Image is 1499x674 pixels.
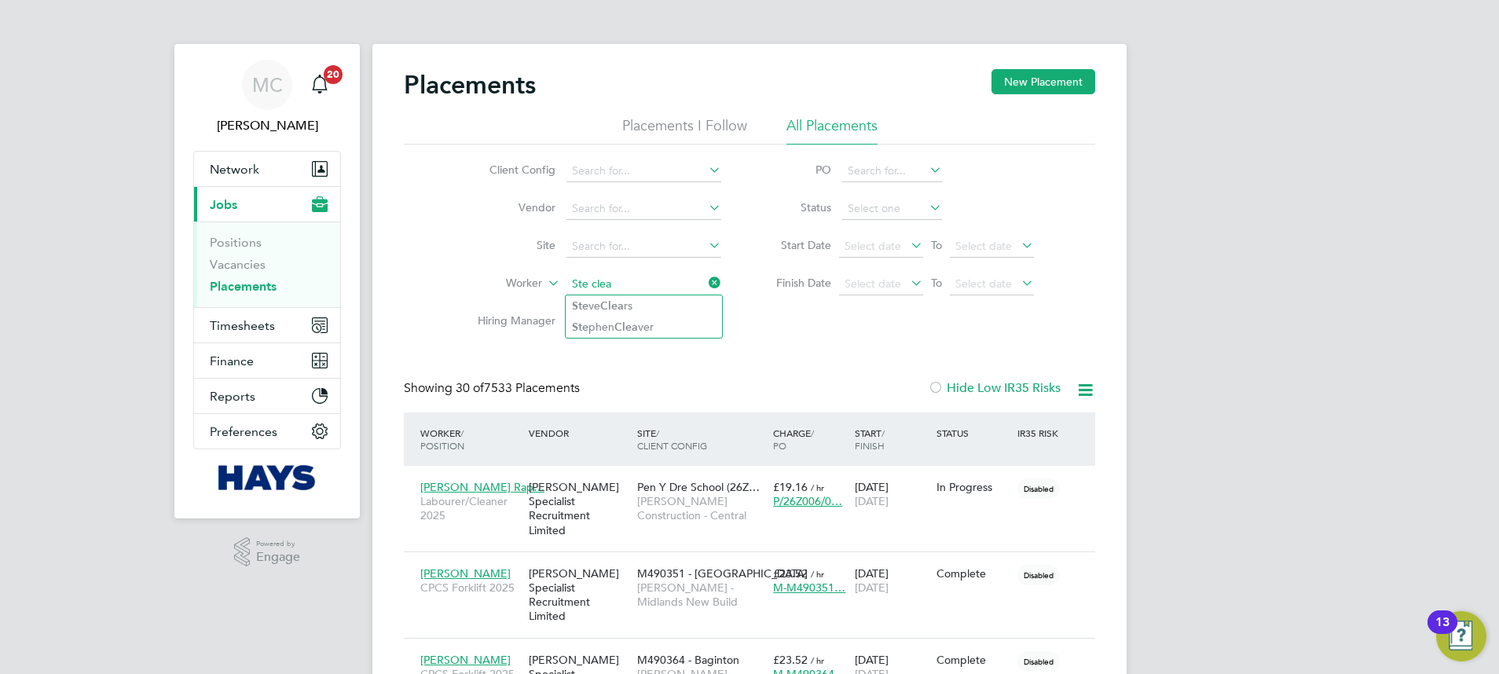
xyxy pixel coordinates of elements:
[811,568,824,580] span: / hr
[773,480,808,494] span: £19.16
[637,653,739,667] span: M490364 - Baginton
[452,276,542,291] label: Worker
[572,321,588,334] b: Ste
[420,427,464,452] span: / Position
[174,44,360,518] nav: Main navigation
[637,427,707,452] span: / Client Config
[210,424,277,439] span: Preferences
[465,313,555,328] label: Hiring Manager
[234,537,301,567] a: Powered byEngage
[256,551,300,564] span: Engage
[936,653,1010,667] div: Complete
[566,273,721,295] input: Search for...
[210,279,277,294] a: Placements
[194,308,340,342] button: Timesheets
[416,644,1095,658] a: [PERSON_NAME]CPCS Forklift 2025[PERSON_NAME] Specialist Recruitment LimitedM490364 - Baginton[PER...
[210,389,255,404] span: Reports
[760,163,831,177] label: PO
[456,380,484,396] span: 30 of
[955,277,1012,291] span: Select date
[194,414,340,449] button: Preferences
[786,116,878,145] li: All Placements
[1435,622,1450,643] div: 13
[194,222,340,307] div: Jobs
[566,160,721,182] input: Search for...
[416,419,525,460] div: Worker
[194,152,340,186] button: Network
[855,581,889,595] span: [DATE]
[855,494,889,508] span: [DATE]
[633,419,769,460] div: Site
[600,299,624,313] b: Clea
[760,276,831,290] label: Finish Date
[622,116,747,145] li: Placements I Follow
[928,380,1061,396] label: Hide Low IR35 Risks
[456,380,580,396] span: 7533 Placements
[210,197,237,212] span: Jobs
[193,465,341,490] a: Go to home page
[210,162,259,177] span: Network
[637,566,808,581] span: M490351 - [GEOGRAPHIC_DATA]
[404,380,583,397] div: Showing
[416,558,1095,571] a: [PERSON_NAME]CPCS Forklift 2025[PERSON_NAME] Specialist Recruitment LimitedM490351 - [GEOGRAPHIC_...
[252,75,283,95] span: MC
[210,318,275,333] span: Timesheets
[637,494,765,522] span: [PERSON_NAME] Construction - Central
[1013,419,1068,447] div: IR35 Risk
[851,419,933,460] div: Start
[420,494,521,522] span: Labourer/Cleaner 2025
[851,472,933,516] div: [DATE]
[1017,565,1060,585] span: Disabled
[955,239,1012,253] span: Select date
[845,277,901,291] span: Select date
[210,257,266,272] a: Vacancies
[304,60,335,110] a: 20
[842,160,942,182] input: Search for...
[773,653,808,667] span: £23.52
[773,566,808,581] span: £23.52
[210,235,262,250] a: Positions
[194,343,340,378] button: Finance
[566,198,721,220] input: Search for...
[193,116,341,135] span: Meg Castleton
[256,537,300,551] span: Powered by
[1436,611,1486,661] button: Open Resource Center, 13 new notifications
[936,480,1010,494] div: In Progress
[991,69,1095,94] button: New Placement
[525,559,633,632] div: [PERSON_NAME] Specialist Recruitment Limited
[194,379,340,413] button: Reports
[525,419,633,447] div: Vendor
[572,299,588,313] b: Ste
[193,60,341,135] a: MC[PERSON_NAME]
[420,480,544,494] span: [PERSON_NAME] Rap…
[637,581,765,609] span: [PERSON_NAME] - Midlands New Build
[465,200,555,214] label: Vendor
[842,198,942,220] input: Select one
[933,419,1014,447] div: Status
[1017,651,1060,672] span: Disabled
[614,321,638,334] b: Clea
[936,566,1010,581] div: Complete
[926,235,947,255] span: To
[416,471,1095,485] a: [PERSON_NAME] Rap…Labourer/Cleaner 2025[PERSON_NAME] Specialist Recruitment LimitedPen Y Dre Scho...
[851,559,933,603] div: [DATE]
[566,317,722,338] li: phen ver
[811,482,824,493] span: / hr
[811,654,824,666] span: / hr
[404,69,536,101] h2: Placements
[420,653,511,667] span: [PERSON_NAME]
[773,581,845,595] span: M-M490351…
[465,238,555,252] label: Site
[1017,478,1060,499] span: Disabled
[420,581,521,595] span: CPCS Forklift 2025
[194,187,340,222] button: Jobs
[566,295,722,317] li: ve rs
[420,566,511,581] span: [PERSON_NAME]
[773,427,814,452] span: / PO
[926,273,947,293] span: To
[760,200,831,214] label: Status
[465,163,555,177] label: Client Config
[855,427,885,452] span: / Finish
[760,238,831,252] label: Start Date
[845,239,901,253] span: Select date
